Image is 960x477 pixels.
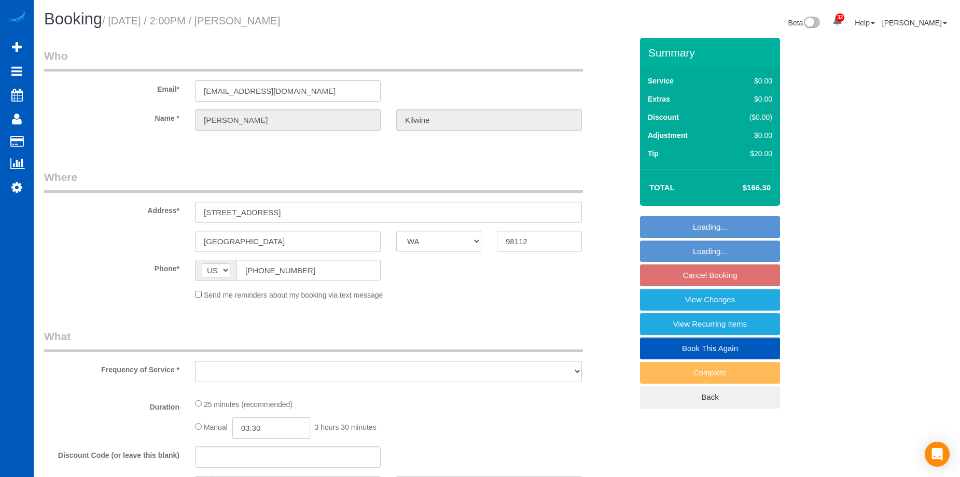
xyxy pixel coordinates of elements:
[640,289,780,311] a: View Changes
[102,15,280,26] small: / [DATE] / 2:00PM / [PERSON_NAME]
[236,260,381,281] input: Phone*
[648,94,670,104] label: Extras
[195,231,381,252] input: City*
[836,13,844,22] span: 32
[803,17,820,30] img: New interface
[204,291,383,299] span: Send me reminders about my booking via text message
[195,80,381,102] input: Email*
[497,231,582,252] input: Zip Code*
[36,398,187,412] label: Duration
[36,260,187,274] label: Phone*
[44,170,583,193] legend: Where
[827,10,847,33] a: 32
[712,184,771,192] h4: $166.30
[195,109,381,131] input: First Name*
[649,183,675,192] strong: Total
[855,19,875,27] a: Help
[204,423,228,431] span: Manual
[36,446,187,460] label: Discount Code (or leave this blank)
[44,48,583,72] legend: Who
[648,112,679,122] label: Discount
[315,423,377,431] span: 3 hours 30 minutes
[36,202,187,216] label: Address*
[648,47,775,59] h3: Summary
[728,76,772,86] div: $0.00
[36,361,187,375] label: Frequency of Service *
[44,10,102,28] span: Booking
[640,338,780,359] a: Book This Again
[648,130,688,141] label: Adjustment
[44,329,583,352] legend: What
[36,80,187,94] label: Email*
[648,76,674,86] label: Service
[728,94,772,104] div: $0.00
[728,148,772,159] div: $20.00
[882,19,947,27] a: [PERSON_NAME]
[788,19,820,27] a: Beta
[925,442,950,467] div: Open Intercom Messenger
[728,112,772,122] div: ($0.00)
[640,313,780,335] a: View Recurring Items
[640,386,780,408] a: Back
[36,109,187,123] label: Name *
[396,109,582,131] input: Last Name*
[728,130,772,141] div: $0.00
[648,148,659,159] label: Tip
[6,10,27,25] img: Automaid Logo
[204,400,293,409] span: 25 minutes (recommended)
